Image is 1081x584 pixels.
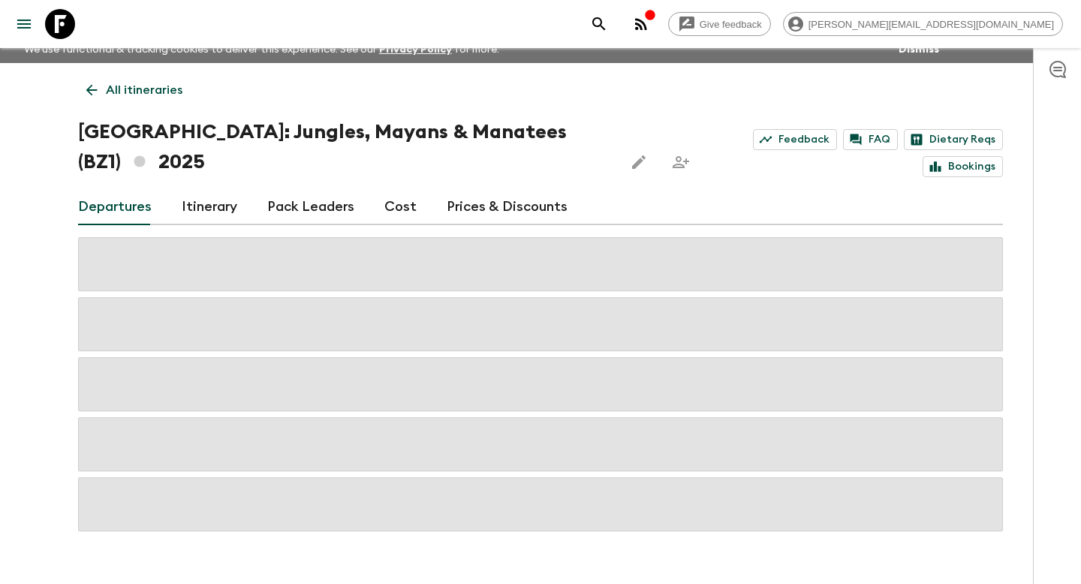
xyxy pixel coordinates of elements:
span: Share this itinerary [666,147,696,177]
a: Feedback [753,129,837,150]
div: [PERSON_NAME][EMAIL_ADDRESS][DOMAIN_NAME] [783,12,1063,36]
span: [PERSON_NAME][EMAIL_ADDRESS][DOMAIN_NAME] [800,19,1062,30]
button: Dismiss [895,39,943,60]
a: Pack Leaders [267,189,354,225]
p: All itineraries [106,81,182,99]
a: Cost [384,189,417,225]
a: Departures [78,189,152,225]
p: We use functional & tracking cookies to deliver this experience. See our for more. [18,36,505,63]
button: Edit this itinerary [624,147,654,177]
button: menu [9,9,39,39]
a: Give feedback [668,12,771,36]
h1: [GEOGRAPHIC_DATA]: Jungles, Mayans & Manatees (BZ1) 2025 [78,117,612,177]
button: search adventures [584,9,614,39]
a: Bookings [923,156,1003,177]
a: Itinerary [182,189,237,225]
span: Give feedback [691,19,770,30]
a: FAQ [843,129,898,150]
a: Privacy Policy [379,44,452,55]
a: All itineraries [78,75,191,105]
a: Prices & Discounts [447,189,568,225]
a: Dietary Reqs [904,129,1003,150]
